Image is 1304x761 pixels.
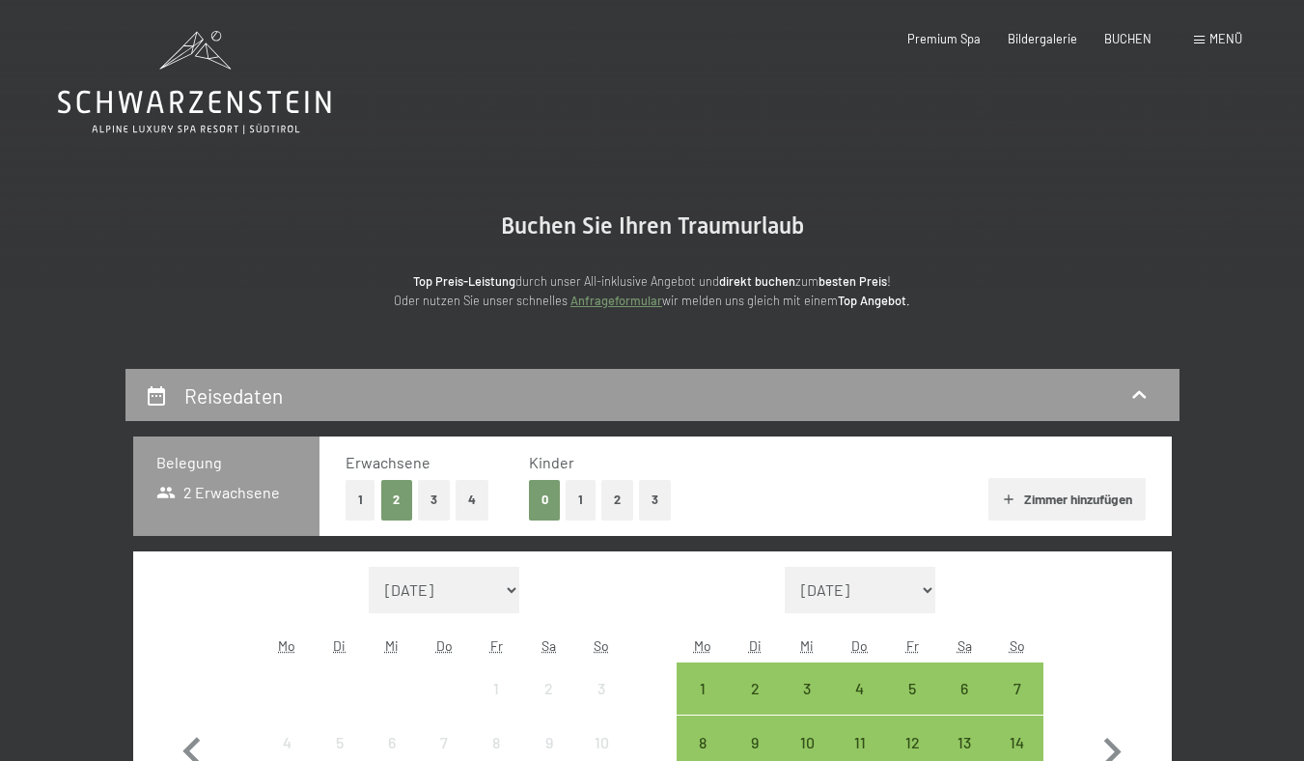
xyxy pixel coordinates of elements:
div: 3 [783,681,831,729]
abbr: Sonntag [1010,637,1025,654]
button: 3 [418,480,450,520]
strong: Top Preis-Leistung [413,273,515,289]
button: Zimmer hinzufügen [988,478,1146,521]
div: Sat Sep 06 2025 [938,662,990,715]
button: 2 [381,480,413,520]
a: Anfrageformular [570,293,662,308]
div: 1 [472,681,520,729]
div: Thu Sep 04 2025 [834,662,886,715]
span: Menü [1209,31,1242,46]
p: durch unser All-inklusive Angebot und zum ! Oder nutzen Sie unser schnelles wir melden uns gleich... [266,271,1039,311]
div: 5 [888,681,936,729]
button: 4 [456,480,488,520]
button: 1 [566,480,596,520]
abbr: Freitag [490,637,503,654]
div: Anreise möglich [938,662,990,715]
button: 2 [601,480,633,520]
div: Anreise möglich [990,662,1042,715]
span: 2 Erwachsene [156,482,281,503]
span: Buchen Sie Ihren Traumurlaub [501,212,804,240]
div: Anreise möglich [677,662,729,715]
a: Bildergalerie [1008,31,1077,46]
div: Fri Sep 05 2025 [886,662,938,715]
abbr: Mittwoch [800,637,814,654]
h2: Reisedaten [184,383,283,408]
abbr: Samstag [957,637,972,654]
div: 2 [731,681,779,729]
div: Anreise möglich [834,662,886,715]
abbr: Dienstag [749,637,762,654]
abbr: Sonntag [594,637,609,654]
span: Kinder [529,453,574,471]
abbr: Dienstag [333,637,346,654]
div: Anreise möglich [886,662,938,715]
div: Anreise möglich [729,662,781,715]
abbr: Samstag [541,637,556,654]
abbr: Montag [278,637,295,654]
div: Anreise nicht möglich [523,662,575,715]
abbr: Donnerstag [851,637,868,654]
h3: Belegung [156,452,297,473]
div: Anreise nicht möglich [470,662,522,715]
div: 7 [992,681,1040,729]
div: 1 [679,681,727,729]
span: Erwachsene [346,453,430,471]
a: Premium Spa [907,31,981,46]
div: 2 [525,681,573,729]
div: Anreise möglich [781,662,833,715]
div: Fri Aug 01 2025 [470,662,522,715]
div: Mon Sep 01 2025 [677,662,729,715]
strong: besten Preis [818,273,887,289]
div: Sat Aug 02 2025 [523,662,575,715]
div: Wed Sep 03 2025 [781,662,833,715]
button: 1 [346,480,375,520]
div: Sun Sep 07 2025 [990,662,1042,715]
div: Sun Aug 03 2025 [575,662,627,715]
div: 4 [836,681,884,729]
div: Tue Sep 02 2025 [729,662,781,715]
abbr: Montag [694,637,711,654]
button: 3 [639,480,671,520]
div: Anreise nicht möglich [575,662,627,715]
strong: direkt buchen [719,273,795,289]
button: 0 [529,480,561,520]
a: BUCHEN [1104,31,1151,46]
abbr: Mittwoch [385,637,399,654]
div: 3 [577,681,625,729]
abbr: Freitag [906,637,919,654]
div: 6 [940,681,988,729]
abbr: Donnerstag [436,637,453,654]
strong: Top Angebot. [838,293,910,308]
